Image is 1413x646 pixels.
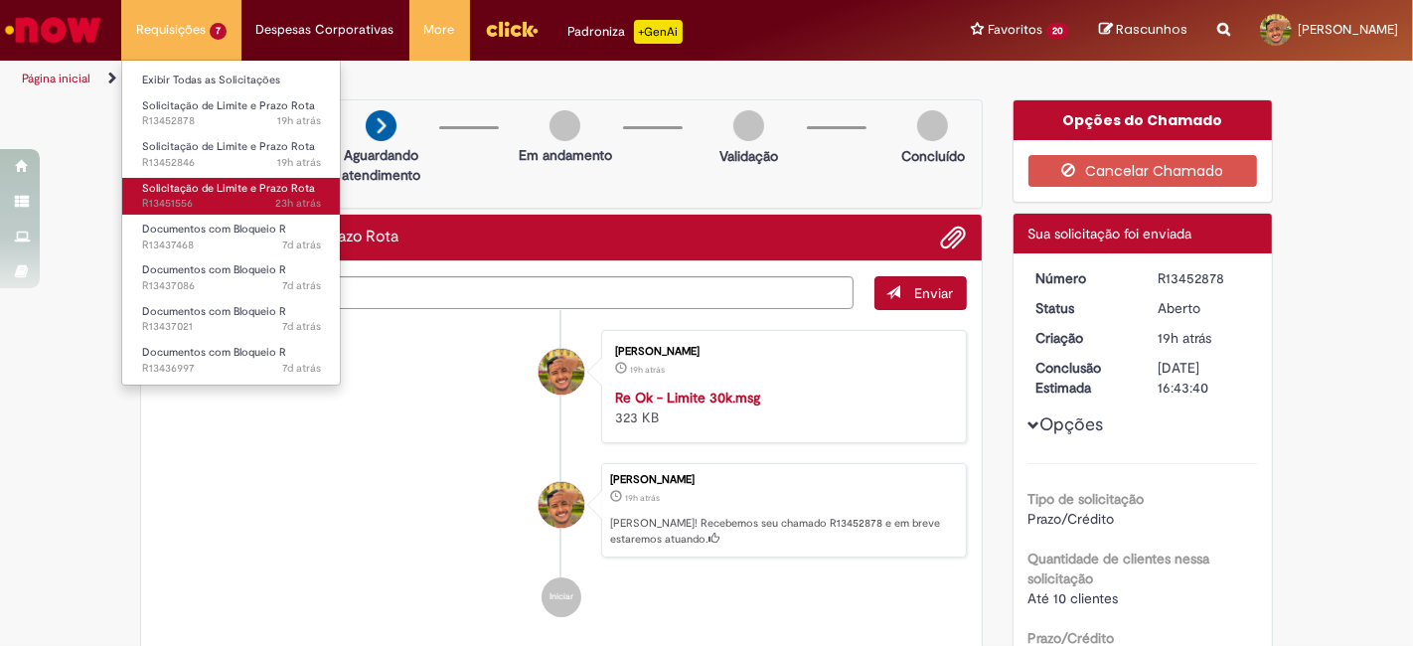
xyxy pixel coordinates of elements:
[1021,298,1144,318] dt: Status
[136,20,206,40] span: Requisições
[122,301,341,338] a: Aberto R13437021 : Documentos com Bloqueio R
[282,319,321,334] span: 7d atrás
[615,389,760,406] a: Re Ok - Limite 30k.msg
[275,196,321,211] span: 23h atrás
[156,310,967,638] ul: Histórico de tíquete
[539,482,584,528] div: Luis Fernando Oliveira Silva
[122,178,341,215] a: Aberto R13451556 : Solicitação de Limite e Prazo Rota
[485,14,539,44] img: click_logo_yellow_360x200.png
[156,276,854,309] textarea: Digite sua mensagem aqui...
[630,364,665,376] span: 19h atrás
[1028,550,1210,587] b: Quantidade de clientes nessa solicitação
[282,238,321,252] span: 7d atrás
[1158,329,1211,347] time: 27/08/2025 14:43:35
[142,278,321,294] span: R13437086
[122,342,341,379] a: Aberto R13436997 : Documentos com Bloqueio R
[277,155,321,170] span: 19h atrás
[122,219,341,255] a: Aberto R13437468 : Documentos com Bloqueio R
[142,345,286,360] span: Documentos com Bloqueio R
[1116,20,1187,39] span: Rascunhos
[625,492,660,504] time: 27/08/2025 14:43:35
[142,98,315,113] span: Solicitação de Limite e Prazo Rota
[1028,589,1119,607] span: Até 10 clientes
[142,196,321,212] span: R13451556
[1158,268,1250,288] div: R13452878
[568,20,683,44] div: Padroniza
[634,20,683,44] p: +GenAi
[142,139,315,154] span: Solicitação de Limite e Prazo Rota
[142,304,286,319] span: Documentos com Bloqueio R
[122,70,341,91] a: Exibir Todas as Solicitações
[1158,328,1250,348] div: 27/08/2025 14:43:35
[277,155,321,170] time: 27/08/2025 14:38:44
[901,146,965,166] p: Concluído
[630,364,665,376] time: 27/08/2025 14:41:20
[625,492,660,504] span: 19h atrás
[874,276,967,310] button: Enviar
[549,110,580,141] img: img-circle-grey.png
[142,238,321,253] span: R13437468
[282,238,321,252] time: 21/08/2025 16:38:08
[733,110,764,141] img: img-circle-grey.png
[988,20,1042,40] span: Favoritos
[1021,328,1144,348] dt: Criação
[142,113,321,129] span: R13452878
[156,463,967,559] li: Luis Fernando Oliveira Silva
[1298,21,1398,38] span: [PERSON_NAME]
[256,20,394,40] span: Despesas Corporativas
[142,319,321,335] span: R13437021
[282,278,321,293] span: 7d atrás
[610,474,956,486] div: [PERSON_NAME]
[1099,21,1187,40] a: Rascunhos
[121,60,341,386] ul: Requisições
[333,145,429,185] p: Aguardando atendimento
[142,361,321,377] span: R13436997
[610,516,956,547] p: [PERSON_NAME]! Recebemos seu chamado R13452878 e em breve estaremos atuando.
[122,95,341,132] a: Aberto R13452878 : Solicitação de Limite e Prazo Rota
[1158,298,1250,318] div: Aberto
[615,388,946,427] div: 323 KB
[142,262,286,277] span: Documentos com Bloqueio R
[282,361,321,376] time: 21/08/2025 15:26:22
[282,278,321,293] time: 21/08/2025 15:39:02
[519,145,612,165] p: Em andamento
[15,61,927,97] ul: Trilhas de página
[1028,155,1258,187] button: Cancelar Chamado
[142,222,286,237] span: Documentos com Bloqueio R
[282,319,321,334] time: 21/08/2025 15:29:21
[1021,358,1144,398] dt: Conclusão Estimada
[1028,490,1145,508] b: Tipo de solicitação
[22,71,90,86] a: Página inicial
[1046,23,1069,40] span: 20
[1028,225,1192,242] span: Sua solicitação foi enviada
[142,181,315,196] span: Solicitação de Limite e Prazo Rota
[277,113,321,128] time: 27/08/2025 14:43:38
[915,284,954,302] span: Enviar
[122,259,341,296] a: Aberto R13437086 : Documentos com Bloqueio R
[122,136,341,173] a: Aberto R13452846 : Solicitação de Limite e Prazo Rota
[719,146,778,166] p: Validação
[366,110,396,141] img: arrow-next.png
[2,10,104,50] img: ServiceNow
[282,361,321,376] span: 7d atrás
[1014,100,1273,140] div: Opções do Chamado
[539,349,584,395] div: Luis Fernando Oliveira Silva
[142,155,321,171] span: R13452846
[275,196,321,211] time: 27/08/2025 10:39:48
[1028,510,1115,528] span: Prazo/Crédito
[1158,358,1250,398] div: [DATE] 16:43:40
[1021,268,1144,288] dt: Número
[917,110,948,141] img: img-circle-grey.png
[424,20,455,40] span: More
[277,113,321,128] span: 19h atrás
[1158,329,1211,347] span: 19h atrás
[210,23,227,40] span: 7
[615,346,946,358] div: [PERSON_NAME]
[941,225,967,250] button: Adicionar anexos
